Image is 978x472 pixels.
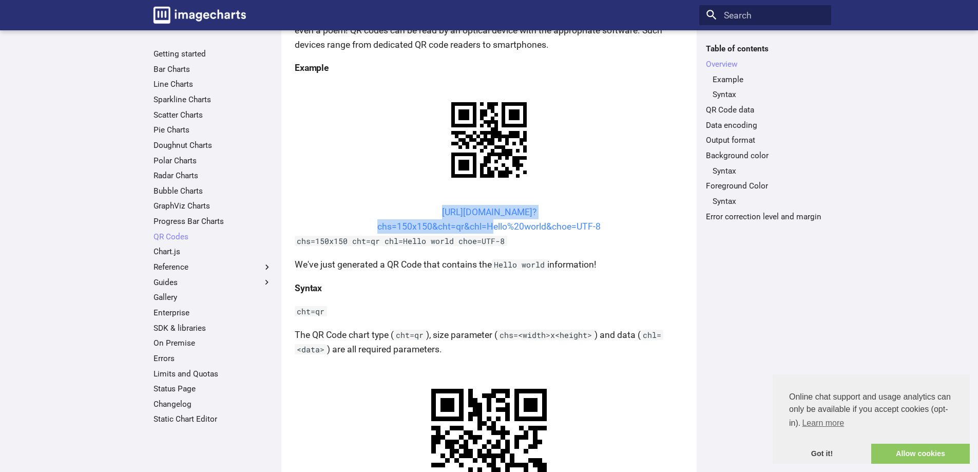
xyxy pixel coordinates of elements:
label: Table of contents [699,44,831,54]
code: Hello world [492,259,547,270]
a: Doughnut Charts [154,140,272,150]
p: We've just generated a QR Code that contains the information! [295,257,683,272]
a: Example [713,74,824,85]
a: Sparkline Charts [154,95,272,105]
h4: Example [295,61,683,75]
a: Foreground Color [706,181,824,191]
a: Scatter Charts [154,110,272,120]
a: Image-Charts documentation [149,2,251,28]
a: Getting started [154,49,272,59]
nav: Foreground Color [706,196,824,206]
a: Line Charts [154,79,272,89]
a: dismiss cookie message [773,444,871,464]
a: Limits and Quotas [154,369,272,379]
code: chs=150x150 cht=qr chl=Hello world choe=UTF-8 [295,236,507,246]
a: Bubble Charts [154,186,272,196]
code: cht=qr [394,330,426,340]
a: Error correction level and margin [706,212,824,222]
nav: Table of contents [699,44,831,221]
a: Pie Charts [154,125,272,135]
a: QR Codes [154,232,272,242]
a: Chart.js [154,247,272,257]
img: logo [154,7,246,24]
a: Enterprise [154,308,272,318]
a: Radar Charts [154,171,272,181]
a: SDK & libraries [154,323,272,333]
a: Syntax [713,89,824,100]
code: chs=<width>x<height> [497,330,595,340]
input: Search [699,5,831,26]
code: cht=qr [295,306,327,316]
a: Output format [706,135,824,145]
a: Changelog [154,399,272,409]
a: Bar Charts [154,64,272,74]
img: chart [433,84,545,196]
a: Static Chart Editor [154,414,272,424]
label: Reference [154,262,272,272]
a: Syntax [713,166,824,176]
a: On Premise [154,338,272,348]
a: Progress Bar Charts [154,216,272,226]
nav: Overview [706,74,824,100]
p: The QR Code chart type ( ), size parameter ( ) and data ( ) are all required parameters. [295,328,683,356]
a: Errors [154,353,272,364]
a: learn more about cookies [800,416,846,431]
a: Background color [706,150,824,161]
a: Status Page [154,384,272,394]
a: GraphViz Charts [154,201,272,211]
a: Polar Charts [154,156,272,166]
a: Overview [706,59,824,69]
a: Gallery [154,292,272,303]
h4: Syntax [295,281,683,295]
a: allow cookies [871,444,970,464]
div: cookieconsent [773,374,970,464]
span: Online chat support and usage analytics can only be available if you accept cookies (opt-in). [789,391,953,431]
a: [URL][DOMAIN_NAME]?chs=150x150&cht=qr&chl=Hello%20world&choe=UTF-8 [377,207,601,232]
a: QR Code data [706,105,824,115]
a: Data encoding [706,120,824,130]
nav: Background color [706,166,824,176]
a: Syntax [713,196,824,206]
label: Guides [154,277,272,288]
